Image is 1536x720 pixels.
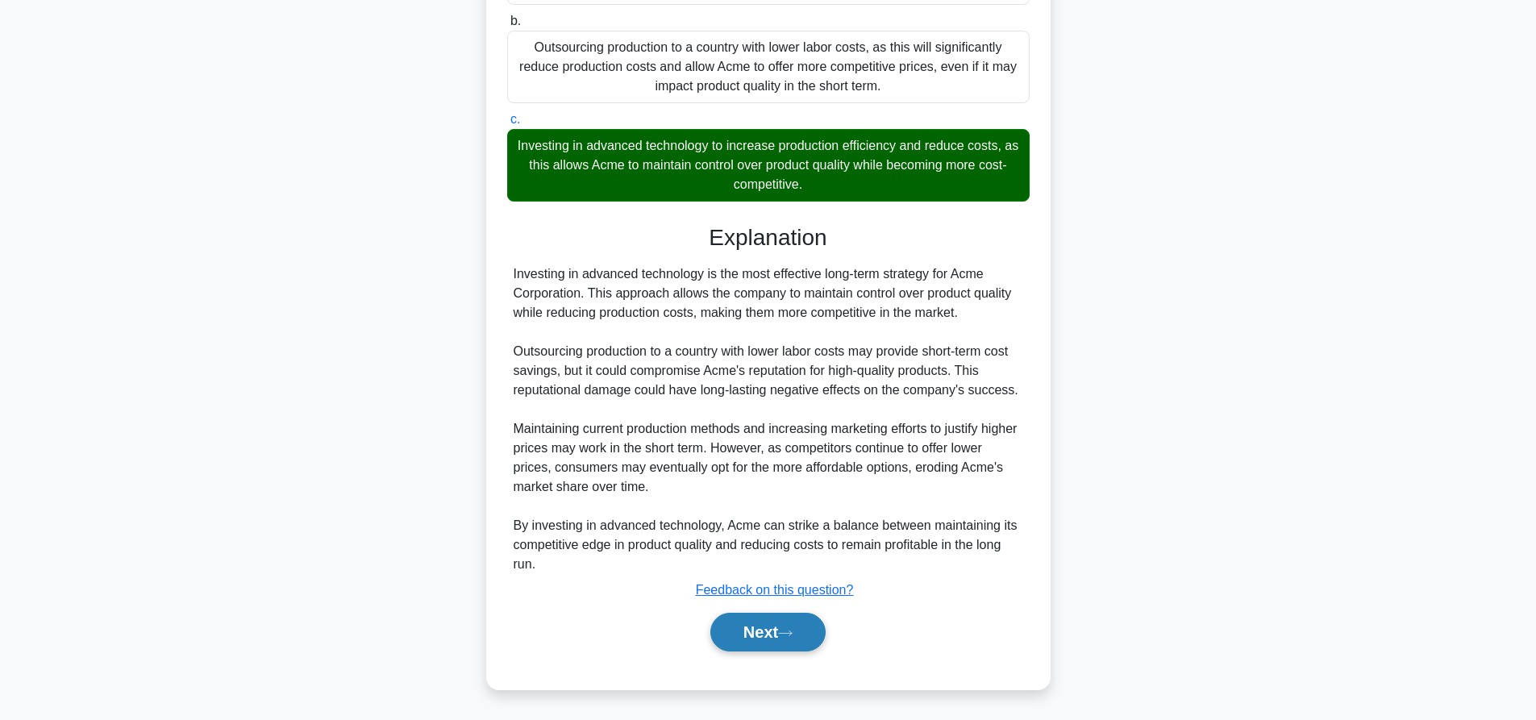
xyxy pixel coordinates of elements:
span: b. [510,14,521,27]
div: Investing in advanced technology is the most effective long-term strategy for Acme Corporation. T... [514,264,1023,574]
div: Outsourcing production to a country with lower labor costs, as this will significantly reduce pro... [507,31,1030,103]
button: Next [710,613,826,651]
h3: Explanation [517,224,1020,252]
a: Feedback on this question? [696,583,854,597]
div: Investing in advanced technology to increase production efficiency and reduce costs, as this allo... [507,129,1030,202]
span: c. [510,112,520,126]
